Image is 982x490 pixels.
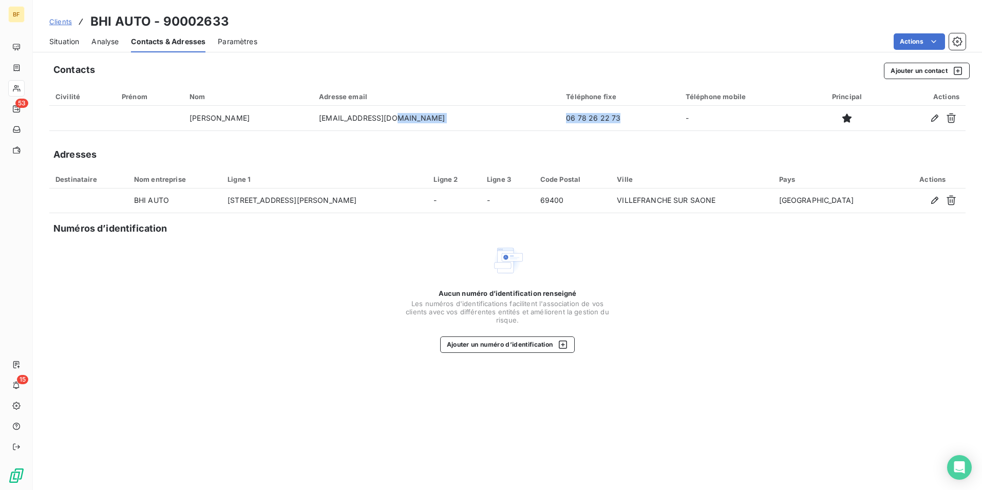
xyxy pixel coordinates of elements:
[313,106,560,130] td: [EMAIL_ADDRESS][DOMAIN_NAME]
[947,455,972,480] div: Open Intercom Messenger
[17,375,28,384] span: 15
[55,175,122,183] div: Destinataire
[53,147,97,162] h5: Adresses
[611,189,772,213] td: VILLEFRANCHE SUR SAONE
[487,175,528,183] div: Ligne 3
[906,175,959,183] div: Actions
[131,36,205,47] span: Contacts & Adresses
[90,12,229,31] h3: BHI AUTO - 90002633
[566,92,673,101] div: Téléphone fixe
[122,92,177,101] div: Prénom
[228,175,421,183] div: Ligne 1
[540,175,605,183] div: Code Postal
[481,189,534,213] td: -
[15,99,28,108] span: 53
[491,244,524,277] img: Empty state
[49,17,72,26] span: Clients
[815,92,878,101] div: Principal
[427,189,481,213] td: -
[894,33,945,50] button: Actions
[183,106,313,130] td: [PERSON_NAME]
[134,175,215,183] div: Nom entreprise
[433,175,475,183] div: Ligne 2
[8,6,25,23] div: BF
[55,92,109,101] div: Civilité
[440,336,575,353] button: Ajouter un numéro d’identification
[319,92,554,101] div: Adresse email
[49,16,72,27] a: Clients
[884,63,970,79] button: Ajouter un contact
[679,106,809,130] td: -
[779,175,894,183] div: Pays
[49,36,79,47] span: Situation
[439,289,577,297] span: Aucun numéro d’identification renseigné
[560,106,679,130] td: 06 78 26 22 73
[91,36,119,47] span: Analyse
[686,92,803,101] div: Téléphone mobile
[8,467,25,484] img: Logo LeanPay
[8,101,24,117] a: 53
[218,36,257,47] span: Paramètres
[405,299,610,324] span: Les numéros d'identifications facilitent l'association de vos clients avec vos différentes entité...
[53,221,167,236] h5: Numéros d’identification
[891,92,959,101] div: Actions
[190,92,307,101] div: Nom
[53,63,95,77] h5: Contacts
[773,189,900,213] td: [GEOGRAPHIC_DATA]
[128,189,221,213] td: BHI AUTO
[534,189,611,213] td: 69400
[221,189,427,213] td: [STREET_ADDRESS][PERSON_NAME]
[617,175,766,183] div: Ville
